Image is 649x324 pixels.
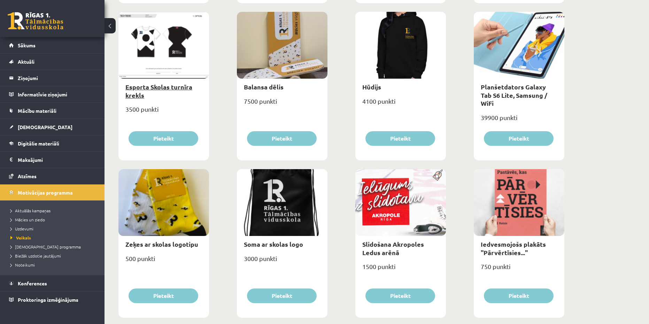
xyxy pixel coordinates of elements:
[484,289,554,303] button: Pieteikt
[10,217,45,222] span: Mācies un ziedo
[9,70,96,86] a: Ziņojumi
[244,83,284,91] a: Balansa dēlis
[9,103,96,119] a: Mācību materiāli
[9,119,96,135] a: [DEMOGRAPHIC_DATA]
[362,240,424,256] a: Slidošana Akropoles Ledus arēnā
[10,226,33,231] span: Uzdevumi
[10,208,51,213] span: Aktuālās kampaņas
[430,169,446,181] img: Populāra prece
[365,131,435,146] button: Pieteikt
[10,262,35,268] span: Noteikumi
[237,95,327,113] div: 7500 punkti
[9,135,96,151] a: Digitālie materiāli
[10,235,98,241] a: Veikals
[18,42,36,48] span: Sākums
[129,289,198,303] button: Pieteikt
[18,70,96,86] legend: Ziņojumi
[9,54,96,70] a: Aktuāli
[10,216,98,223] a: Mācies un ziedo
[10,226,98,232] a: Uzdevumi
[9,184,96,200] a: Motivācijas programma
[10,262,98,268] a: Noteikumi
[9,292,96,308] a: Proktoringa izmēģinājums
[10,235,31,240] span: Veikals
[484,131,554,146] button: Pieteikt
[18,173,37,179] span: Atzīmes
[9,37,96,53] a: Sākums
[125,240,198,248] a: Zeķes ar skolas logotipu
[18,280,47,286] span: Konferences
[362,83,381,91] a: Hūdijs
[118,103,209,121] div: 3500 punkti
[129,131,198,146] button: Pieteikt
[9,152,96,168] a: Maksājumi
[474,112,564,129] div: 39900 punkti
[18,124,72,130] span: [DEMOGRAPHIC_DATA]
[8,12,63,30] a: Rīgas 1. Tālmācības vidusskola
[125,83,192,99] a: Esporta Skolas turnīra krekls
[10,253,98,259] a: Biežāk uzdotie jautājumi
[474,261,564,278] div: 750 punkti
[244,240,303,248] a: Soma ar skolas logo
[9,86,96,102] a: Informatīvie ziņojumi
[18,108,56,114] span: Mācību materiāli
[10,244,98,250] a: [DEMOGRAPHIC_DATA] programma
[365,289,435,303] button: Pieteikt
[481,83,547,107] a: Planšetdators Galaxy Tab S6 Lite, Samsung / WiFi
[355,261,446,278] div: 1500 punkti
[18,58,34,65] span: Aktuāli
[18,86,96,102] legend: Informatīvie ziņojumi
[247,289,317,303] button: Pieteikt
[9,275,96,291] a: Konferences
[247,131,317,146] button: Pieteikt
[10,253,61,259] span: Biežāk uzdotie jautājumi
[18,189,73,196] span: Motivācijas programma
[237,253,327,270] div: 3000 punkti
[9,168,96,184] a: Atzīmes
[118,253,209,270] div: 500 punkti
[481,240,546,256] a: Iedvesmojošs plakāts "Pārvērtīsies..."
[18,297,78,303] span: Proktoringa izmēģinājums
[10,207,98,214] a: Aktuālās kampaņas
[18,140,59,147] span: Digitālie materiāli
[10,244,81,250] span: [DEMOGRAPHIC_DATA] programma
[18,152,96,168] legend: Maksājumi
[355,95,446,113] div: 4100 punkti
